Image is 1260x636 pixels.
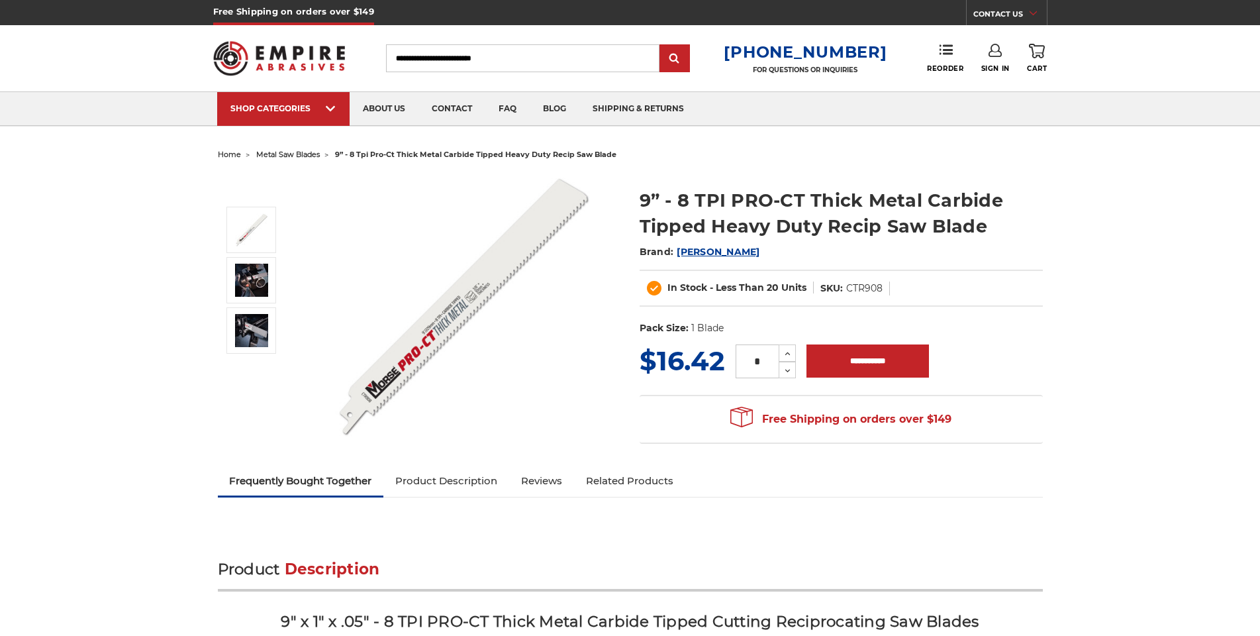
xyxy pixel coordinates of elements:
[383,466,509,496] a: Product Description
[661,46,688,72] input: Submit
[677,246,759,258] a: [PERSON_NAME]
[218,560,280,578] span: Product
[230,103,336,113] div: SHOP CATEGORIES
[213,32,346,84] img: Empire Abrasives
[973,7,1047,25] a: CONTACT US
[335,150,616,159] span: 9” - 8 tpi pro-ct thick metal carbide tipped heavy duty recip saw blade
[285,560,380,578] span: Description
[767,282,779,293] span: 20
[640,187,1043,239] h1: 9” - 8 TPI PRO-CT Thick Metal Carbide Tipped Heavy Duty Recip Saw Blade
[710,282,764,293] span: - Less Than
[927,44,963,72] a: Reorder
[781,282,806,293] span: Units
[485,92,530,126] a: faq
[724,66,887,74] p: FOR QUESTIONS OR INQUIRIES
[579,92,697,126] a: shipping & returns
[235,213,268,246] img: Morse PRO-CT 9 inch 8 TPI thick metal reciprocating saw blade, carbide-tipped for heavy-duty cutt...
[530,92,579,126] a: blog
[256,150,320,159] a: metal saw blades
[509,466,574,496] a: Reviews
[218,466,384,496] a: Frequently Bought Together
[1027,44,1047,73] a: Cart
[235,264,268,297] img: 9” - 8 TPI PRO-CT Thick Metal Carbide Tipped Heavy Duty Recip Saw Blade
[235,314,268,347] img: 9” - 8 TPI PRO-CT Thick Metal Carbide Tipped Heavy Duty Recip Saw Blade
[724,42,887,62] a: [PHONE_NUMBER]
[218,150,241,159] a: home
[730,406,951,433] span: Free Shipping on orders over $149
[281,612,979,631] strong: 9" x 1" x .05" - 8 TPI PRO-CT Thick Metal Carbide Tipped Cutting Reciprocating Saw Blades
[820,282,843,295] dt: SKU:
[1027,64,1047,73] span: Cart
[418,92,485,126] a: contact
[640,246,674,258] span: Brand:
[691,321,724,335] dd: 1 Blade
[981,64,1010,73] span: Sign In
[350,92,418,126] a: about us
[574,466,685,496] a: Related Products
[667,282,707,293] span: In Stock
[331,174,596,439] img: Morse PRO-CT 9 inch 8 TPI thick metal reciprocating saw blade, carbide-tipped for heavy-duty cutt...
[640,321,689,335] dt: Pack Size:
[846,282,883,295] dd: CTR908
[640,344,725,377] span: $16.42
[927,64,963,73] span: Reorder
